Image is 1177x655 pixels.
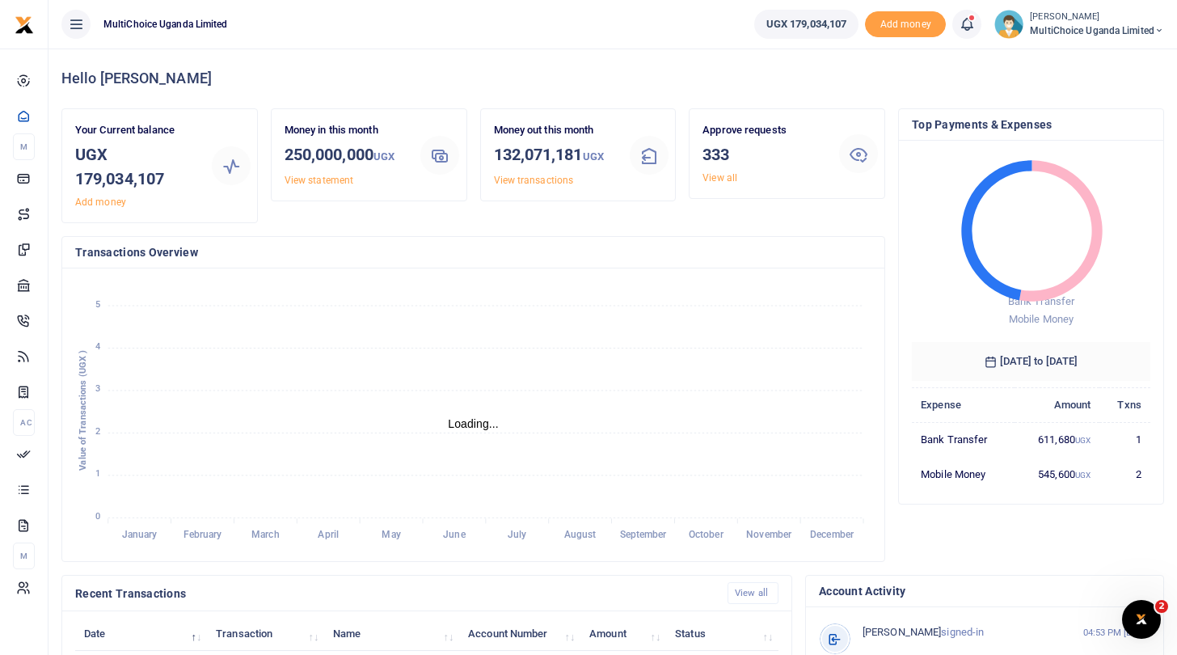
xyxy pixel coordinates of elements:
p: Money out this month [494,122,618,139]
td: 545,600 [1015,457,1100,491]
h3: 132,071,181 [494,142,618,169]
h4: Hello [PERSON_NAME] [61,70,1164,87]
a: Add money [865,17,946,29]
tspan: 2 [95,426,100,437]
img: logo-small [15,15,34,35]
small: UGX [373,150,394,163]
td: 1 [1099,422,1150,457]
span: 2 [1155,600,1168,613]
a: View statement [285,175,353,186]
small: UGX [1075,471,1091,480]
th: Date: activate to sort column descending [75,616,207,651]
h3: 250,000,000 [285,142,408,169]
span: Add money [865,11,946,38]
h4: Recent Transactions [75,585,715,602]
tspan: February [184,530,222,541]
th: Name: activate to sort column ascending [324,616,459,651]
tspan: June [443,530,466,541]
tspan: November [746,530,792,541]
li: M [13,133,35,160]
h4: Top Payments & Expenses [912,116,1150,133]
tspan: October [689,530,724,541]
tspan: April [318,530,339,541]
small: [PERSON_NAME] [1030,11,1164,24]
th: Transaction: activate to sort column ascending [207,616,324,651]
li: Ac [13,409,35,436]
tspan: 1 [95,469,100,480]
li: Wallet ballance [748,10,866,39]
h3: UGX 179,034,107 [75,142,199,191]
a: UGX 179,034,107 [754,10,859,39]
p: Your Current balance [75,122,199,139]
tspan: December [810,530,854,541]
text: Value of Transactions (UGX ) [78,350,88,471]
small: UGX [583,150,604,163]
tspan: 3 [95,384,100,395]
tspan: May [382,530,400,541]
tspan: 4 [95,341,100,352]
span: Bank Transfer [1008,295,1074,307]
tspan: 0 [95,511,100,522]
tspan: September [620,530,668,541]
small: 04:53 PM [DATE] [1083,626,1151,640]
h3: 333 [702,142,826,167]
a: logo-small logo-large logo-large [15,18,34,30]
td: Mobile Money [912,457,1015,491]
li: M [13,543,35,569]
a: View all [728,582,778,604]
td: 611,680 [1015,422,1100,457]
span: MultiChoice Uganda Limited [1030,23,1164,38]
th: Amount: activate to sort column ascending [580,616,666,651]
th: Status: activate to sort column ascending [666,616,778,651]
iframe: Intercom live chat [1122,600,1161,639]
small: UGX [1075,436,1091,445]
td: Bank Transfer [912,422,1015,457]
span: MultiChoice Uganda Limited [97,17,234,32]
tspan: 5 [95,299,100,310]
a: profile-user [PERSON_NAME] MultiChoice Uganda Limited [994,10,1164,39]
tspan: July [508,530,526,541]
text: Loading... [448,417,499,430]
li: Toup your wallet [865,11,946,38]
h6: [DATE] to [DATE] [912,342,1150,381]
span: UGX 179,034,107 [766,16,847,32]
img: profile-user [994,10,1023,39]
a: View all [702,172,737,184]
tspan: August [564,530,597,541]
h4: Account Activity [819,582,1150,600]
span: Mobile Money [1009,313,1074,325]
th: Amount [1015,387,1100,422]
a: Add money [75,196,126,208]
th: Expense [912,387,1015,422]
h4: Transactions Overview [75,243,871,261]
p: Approve requests [702,122,826,139]
a: View transactions [494,175,574,186]
th: Account Number: activate to sort column ascending [459,616,580,651]
p: Money in this month [285,122,408,139]
tspan: January [122,530,158,541]
td: 2 [1099,457,1150,491]
th: Txns [1099,387,1150,422]
span: [PERSON_NAME] [863,626,941,638]
p: signed-in [863,624,1078,641]
tspan: March [251,530,280,541]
